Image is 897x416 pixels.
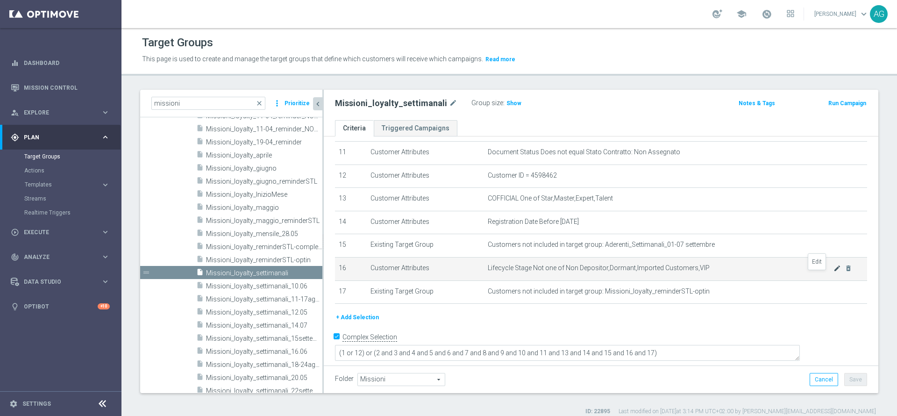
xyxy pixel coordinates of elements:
td: 15 [335,234,367,258]
div: AG [870,5,888,23]
i: settings [9,400,18,408]
span: Missioni_loyalty_settimanali_11-17agosto [206,295,322,303]
button: Save [844,373,867,386]
span: Missioni_loyalty_11-04_reminder_NONgiocanti [206,125,322,133]
label: Last modified on [DATE] at 3:14 PM UTC+02:00 by [PERSON_NAME][EMAIL_ADDRESS][DOMAIN_NAME] [619,408,876,416]
i: insert_drive_file [196,268,204,279]
a: Realtime Triggers [24,209,97,216]
span: close [256,100,263,107]
div: Realtime Triggers [24,206,121,220]
button: Mission Control [10,84,110,92]
button: Cancel [810,373,838,386]
input: Quick find group or folder [151,97,265,110]
a: Optibot [24,294,98,319]
i: insert_drive_file [196,308,204,318]
span: This page is used to create and manage the target groups that define which customers will receive... [142,55,483,63]
button: lightbulb Optibot +10 [10,303,110,310]
td: 17 [335,280,367,304]
div: track_changes Analyze keyboard_arrow_right [10,253,110,261]
i: insert_drive_file [196,242,204,253]
a: [PERSON_NAME]keyboard_arrow_down [813,7,870,21]
span: Lifecycle Stage Not one of Non Depositor,Dormant,Imported Customers,VIP [488,264,833,272]
button: chevron_left [313,97,322,110]
button: gps_fixed Plan keyboard_arrow_right [10,134,110,141]
i: insert_drive_file [196,321,204,331]
button: equalizer Dashboard [10,59,110,67]
span: school [736,9,747,19]
a: Dashboard [24,50,110,75]
div: Streams [24,192,121,206]
span: Execute [24,230,101,235]
span: Missioni_loyalty_aprile [206,151,322,159]
span: Missioni_loyalty_19-04_reminder [206,138,322,146]
span: Missioni_loyalty_maggio [206,204,322,212]
i: keyboard_arrow_right [101,228,110,237]
div: Plan [11,133,101,142]
button: Read more [484,54,516,65]
i: keyboard_arrow_right [101,108,110,117]
a: Settings [22,401,51,407]
i: keyboard_arrow_right [101,133,110,142]
a: Target Groups [24,153,97,160]
td: Customer Attributes [367,188,484,211]
i: insert_drive_file [196,281,204,292]
i: insert_drive_file [196,190,204,201]
i: keyboard_arrow_right [101,180,110,189]
i: insert_drive_file [196,360,204,371]
div: Explore [11,108,101,117]
td: 14 [335,211,367,234]
td: Existing Target Group [367,234,484,258]
div: Execute [11,228,101,237]
div: Templates [24,178,121,192]
div: Optibot [11,294,110,319]
label: Group size [471,99,503,107]
i: insert_drive_file [196,229,204,240]
div: Data Studio keyboard_arrow_right [10,278,110,286]
i: gps_fixed [11,133,19,142]
button: Prioritize [283,97,311,110]
i: insert_drive_file [196,137,204,148]
div: Dashboard [11,50,110,75]
span: COFFICIAL One of Star,Master,Expert,Talent [488,194,613,202]
div: Templates [25,182,101,187]
span: Customers not included in target group: Missioni_loyalty_reminderSTL-optin [488,287,710,295]
button: Templates keyboard_arrow_right [24,181,110,188]
span: Templates [25,182,92,187]
button: play_circle_outline Execute keyboard_arrow_right [10,229,110,236]
span: Analyze [24,254,101,260]
span: Customers not included in target group: Aderenti_Settimanali_01-07 settembre [488,241,715,249]
i: play_circle_outline [11,228,19,237]
div: Actions [24,164,121,178]
span: Missioni_loyalty_settimanali_20.05 [206,374,322,382]
h2: Missioni_loyalty_settimanali [335,98,447,109]
i: insert_drive_file [196,294,204,305]
h1: Target Groups [142,36,213,50]
span: Missioni_loyalty_maggio_reminderSTL [206,217,322,225]
label: ID: 22895 [585,408,610,416]
span: Registration Date Before [DATE] [488,218,579,226]
span: Missioni_loyalty_settimanali_18-24agost [206,361,322,369]
i: more_vert [272,97,282,110]
td: Customer Attributes [367,141,484,165]
span: Missioni_loyalty_settimanali_12.05 [206,308,322,316]
span: Document Status Does not equal Stato Contratto: Non Assegnato [488,148,680,156]
div: +10 [98,303,110,309]
span: Explore [24,110,101,115]
div: Mission Control [11,75,110,100]
div: Analyze [11,253,101,261]
span: Missioni_loyalty_giugno_reminderSTL [206,178,322,186]
i: insert_drive_file [196,347,204,358]
span: Missioni_loyalty_settimanali_22settembre [206,387,322,395]
i: insert_drive_file [196,124,204,135]
span: Missioni_loyalty_settimanali [206,269,322,277]
span: Missioni_loyalty_settimanali_10.06 [206,282,322,290]
span: Customer ID = 4598462 [488,172,557,179]
i: insert_drive_file [196,386,204,397]
a: Streams [24,195,97,202]
i: insert_drive_file [196,216,204,227]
